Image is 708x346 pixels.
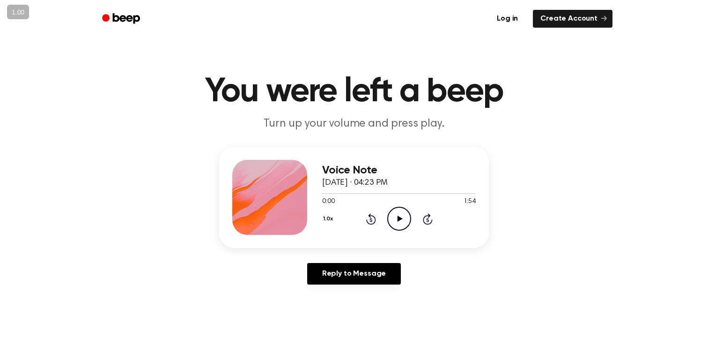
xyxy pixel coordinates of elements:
a: Beep [96,10,148,28]
a: Reply to Message [307,263,401,285]
p: Turn up your volume and press play. [174,116,534,132]
span: 1:54 [464,197,476,207]
button: 1.0x [322,211,336,227]
h3: Voice Note [322,164,476,177]
a: Create Account [533,10,612,28]
h1: You were left a beep [114,75,594,109]
span: [DATE] · 04:23 PM [322,179,388,187]
span: 0:00 [322,197,334,207]
a: Log in [487,8,527,30]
